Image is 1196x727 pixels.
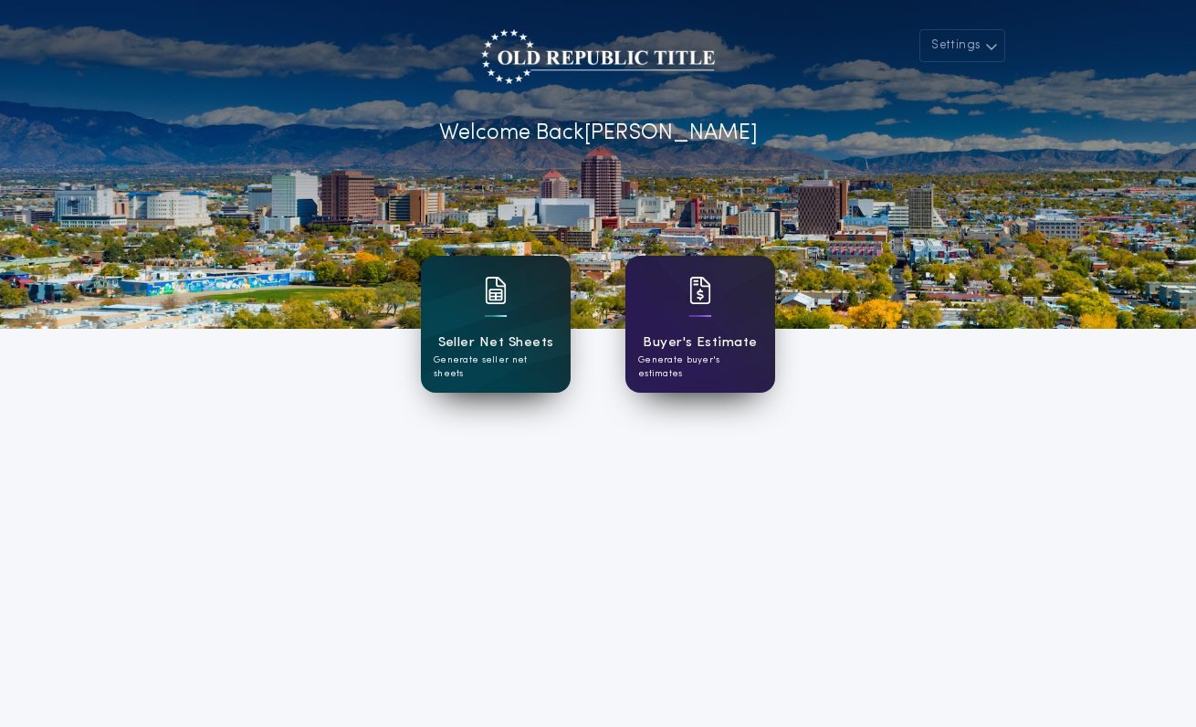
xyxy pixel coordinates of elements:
[625,256,775,393] a: card iconBuyer's EstimateGenerate buyer's estimates
[643,332,757,353] h1: Buyer's Estimate
[919,29,1005,62] button: Settings
[481,29,715,84] img: account-logo
[638,353,762,381] p: Generate buyer's estimates
[421,256,571,393] a: card iconSeller Net SheetsGenerate seller net sheets
[439,117,758,150] p: Welcome Back [PERSON_NAME]
[689,277,711,304] img: card icon
[434,353,558,381] p: Generate seller net sheets
[438,332,554,353] h1: Seller Net Sheets
[485,277,507,304] img: card icon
